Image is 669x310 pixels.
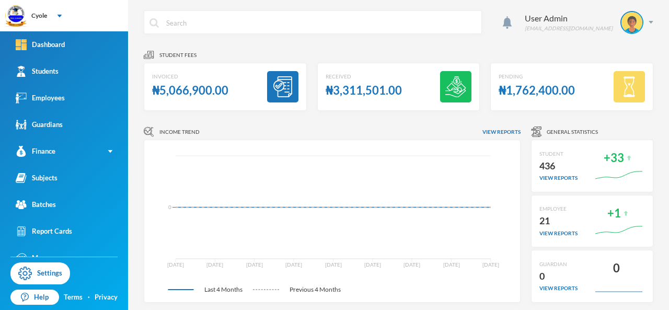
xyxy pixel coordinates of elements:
div: Subjects [16,173,57,183]
div: 21 [539,213,578,229]
div: Batches [16,199,56,210]
input: Search [165,11,476,35]
span: View reports [482,128,521,136]
div: [EMAIL_ADDRESS][DOMAIN_NAME] [525,25,613,32]
div: ₦1,762,400.00 [499,81,575,101]
div: view reports [539,229,578,237]
div: Messages [16,252,62,263]
span: Last 4 Months [194,285,253,294]
div: Students [16,66,59,77]
div: Employees [16,93,65,104]
div: Cyole [31,11,47,20]
div: +1 [607,203,621,224]
div: Received [326,73,402,81]
a: Privacy [95,292,118,303]
a: Terms [64,292,83,303]
div: view reports [539,174,578,182]
a: Settings [10,262,70,284]
img: search [149,18,159,28]
tspan: [DATE] [206,261,223,268]
div: EMPLOYEE [539,205,578,213]
span: Previous 4 Months [279,285,351,294]
a: Help [10,290,59,305]
div: 0 [539,268,578,285]
span: Student fees [159,51,197,59]
div: Pending [499,73,575,81]
div: view reports [539,284,578,292]
div: User Admin [525,12,613,25]
span: General Statistics [547,128,598,136]
div: Dashboard [16,39,65,50]
a: Invoiced₦5,066,900.00 [144,63,307,111]
div: Guardians [16,119,63,130]
div: Invoiced [152,73,228,81]
div: 0 [613,258,620,279]
div: ₦3,311,501.00 [326,81,402,101]
tspan: [DATE] [443,261,460,268]
span: Income Trend [159,128,200,136]
div: +33 [604,148,624,168]
tspan: [DATE] [403,261,420,268]
tspan: [DATE] [167,261,184,268]
tspan: [DATE] [325,261,342,268]
tspan: 0 [168,204,171,210]
tspan: [DATE] [285,261,302,268]
div: Finance [16,146,55,157]
tspan: [DATE] [246,261,263,268]
img: logo [6,6,27,27]
img: STUDENT [621,12,642,33]
tspan: [DATE] [482,261,499,268]
a: Pending₦1,762,400.00 [490,63,653,111]
div: ₦5,066,900.00 [152,81,228,101]
div: STUDENT [539,150,578,158]
div: GUARDIAN [539,260,578,268]
div: Report Cards [16,226,72,237]
tspan: [DATE] [364,261,381,268]
div: 436 [539,158,578,175]
div: · [88,292,90,303]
